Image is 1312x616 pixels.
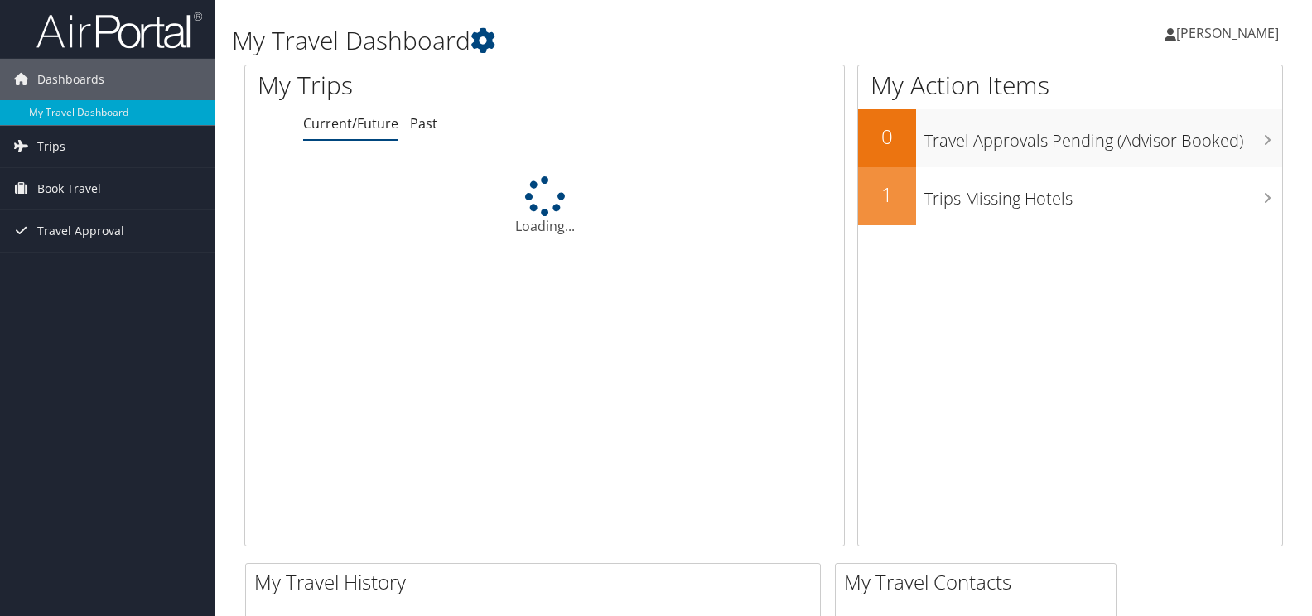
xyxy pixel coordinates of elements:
h1: My Travel Dashboard [232,23,941,58]
h3: Travel Approvals Pending (Advisor Booked) [924,121,1282,152]
h2: My Travel Contacts [844,568,1116,596]
span: Book Travel [37,168,101,209]
span: Dashboards [37,59,104,100]
a: [PERSON_NAME] [1165,8,1295,58]
span: Travel Approval [37,210,124,252]
h2: 1 [858,180,916,209]
span: Trips [37,126,65,167]
h2: 0 [858,123,916,151]
div: Loading... [245,176,844,236]
a: Current/Future [303,114,398,132]
h3: Trips Missing Hotels [924,179,1282,210]
a: Past [410,114,437,132]
h2: My Travel History [254,568,820,596]
img: airportal-logo.png [36,11,202,50]
span: [PERSON_NAME] [1176,24,1279,42]
h1: My Trips [258,68,582,103]
h1: My Action Items [858,68,1282,103]
a: 1Trips Missing Hotels [858,167,1282,225]
a: 0Travel Approvals Pending (Advisor Booked) [858,109,1282,167]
